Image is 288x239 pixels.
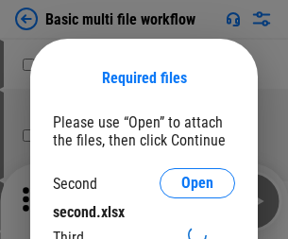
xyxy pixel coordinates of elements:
[53,203,235,221] div: second.xlsx
[53,69,235,87] div: Required files
[160,168,235,198] button: Open
[181,176,213,191] span: Open
[53,113,235,149] div: Please use “Open” to attach the files, then click Continue
[53,175,97,193] div: Second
